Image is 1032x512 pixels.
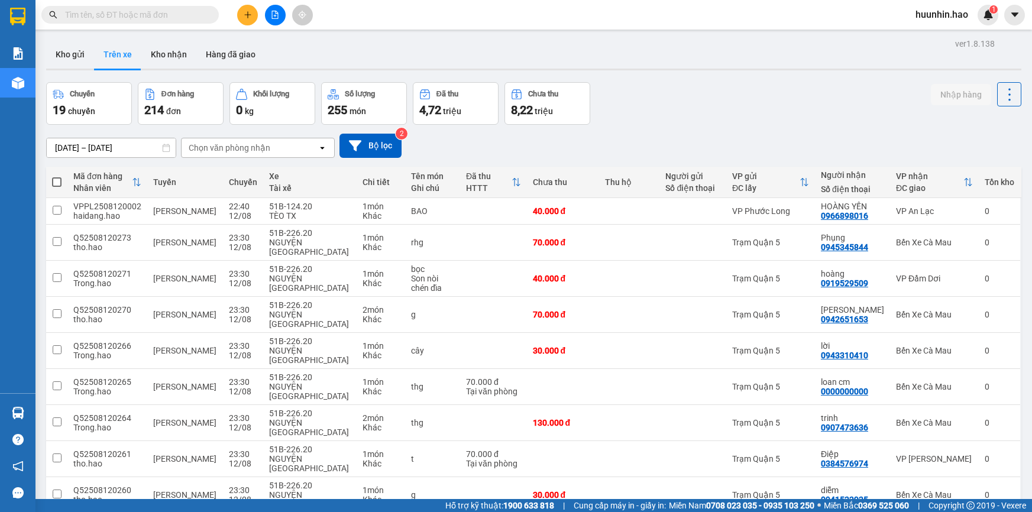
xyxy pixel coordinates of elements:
div: Q52508120273 [73,233,141,242]
button: Đơn hàng214đơn [138,82,224,125]
div: TÈO TX [269,211,351,221]
span: triệu [443,106,461,116]
div: Khác [363,242,399,252]
span: ⚪️ [817,503,821,508]
div: NGUYỆN [GEOGRAPHIC_DATA] [269,382,351,401]
div: NGUYỆN [GEOGRAPHIC_DATA] [269,274,351,293]
span: 4,72 [419,103,441,117]
div: tho.hao [73,315,141,324]
div: 12/08 [229,242,257,252]
div: 1 món [363,485,399,495]
div: Bến Xe Cà Mau [896,238,973,247]
div: 0 [985,418,1014,427]
span: [PERSON_NAME] [153,382,216,391]
div: Chi tiết [363,177,399,187]
div: 0907473636 [821,423,868,432]
div: Q52508120264 [73,413,141,423]
div: 12/08 [229,387,257,396]
div: 12/08 [229,351,257,360]
span: file-add [271,11,279,19]
span: question-circle [12,434,24,445]
div: 51B-226.20 [269,481,351,490]
span: [PERSON_NAME] [153,238,216,247]
div: ver 1.8.138 [955,37,995,50]
button: Kho gửi [46,40,94,69]
input: Select a date range. [47,138,176,157]
div: VP An Lạc [896,206,973,216]
div: Khác [363,459,399,468]
div: 23:30 [229,305,257,315]
div: 12/08 [229,423,257,432]
div: thg [411,382,454,391]
div: 0941533935 [821,495,868,504]
span: kg [245,106,254,116]
img: warehouse-icon [12,407,24,419]
div: Bến Xe Cà Mau [896,346,973,355]
div: Khác [363,278,399,288]
div: BAO [411,206,454,216]
div: hoàng [821,269,884,278]
span: message [12,487,24,498]
div: Người nhận [821,170,884,180]
div: 12/08 [229,495,257,504]
div: Khác [363,495,399,504]
div: 0942651653 [821,315,868,324]
span: plus [244,11,252,19]
div: 0 [985,206,1014,216]
span: [PERSON_NAME] [153,274,216,283]
div: lời [821,341,884,351]
span: | [918,499,920,512]
button: Chưa thu8,22 triệu [504,82,590,125]
div: VP Phước Long [732,206,809,216]
button: plus [237,5,258,25]
div: tho.hao [73,495,141,504]
div: 2 món [363,305,399,315]
button: caret-down [1004,5,1025,25]
button: file-add [265,5,286,25]
div: Bến Xe Cà Mau [896,382,973,391]
div: 51B-226.20 [269,264,351,274]
button: Hàng đã giao [196,40,265,69]
strong: 0369 525 060 [858,501,909,510]
div: Trạm Quận 5 [732,418,809,427]
div: Số lượng [345,90,375,98]
div: Trạm Quận 5 [732,490,809,500]
span: notification [12,461,24,472]
strong: 0708 023 035 - 0935 103 250 [706,501,814,510]
span: Hỗ trợ kỹ thuật: [445,499,554,512]
div: Tại văn phòng [466,459,520,468]
div: 1 món [363,341,399,351]
span: caret-down [1010,9,1020,20]
span: Cung cấp máy in - giấy in: [574,499,666,512]
div: t [411,454,454,464]
div: 1 món [363,377,399,387]
div: 1 món [363,233,399,242]
div: haidang.hao [73,211,141,221]
div: 1 món [363,449,399,459]
div: Trong.hao [73,278,141,288]
th: Toggle SortBy [67,167,147,198]
div: 23:30 [229,485,257,495]
div: 0 [985,382,1014,391]
div: 12/08 [229,459,257,468]
th: Toggle SortBy [460,167,526,198]
div: Tên món [411,171,454,181]
div: 51B-226.20 [269,300,351,310]
div: VP Đầm Dơi [896,274,973,283]
div: 12/08 [229,211,257,221]
div: Tại văn phòng [466,387,520,396]
div: cây [411,346,454,355]
div: 0 [985,310,1014,319]
button: Kho nhận [141,40,196,69]
div: VP [PERSON_NAME] [896,454,973,464]
div: NGUYỆN [GEOGRAPHIC_DATA] [269,418,351,437]
span: 1 [991,5,995,14]
div: Trạm Quận 5 [732,382,809,391]
div: Xe [269,171,351,181]
div: Khác [363,315,399,324]
div: HTTT [466,183,511,193]
img: icon-new-feature [983,9,994,20]
div: 0945345844 [821,242,868,252]
div: g [411,310,454,319]
div: NGUYỆN [GEOGRAPHIC_DATA] [269,346,351,365]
